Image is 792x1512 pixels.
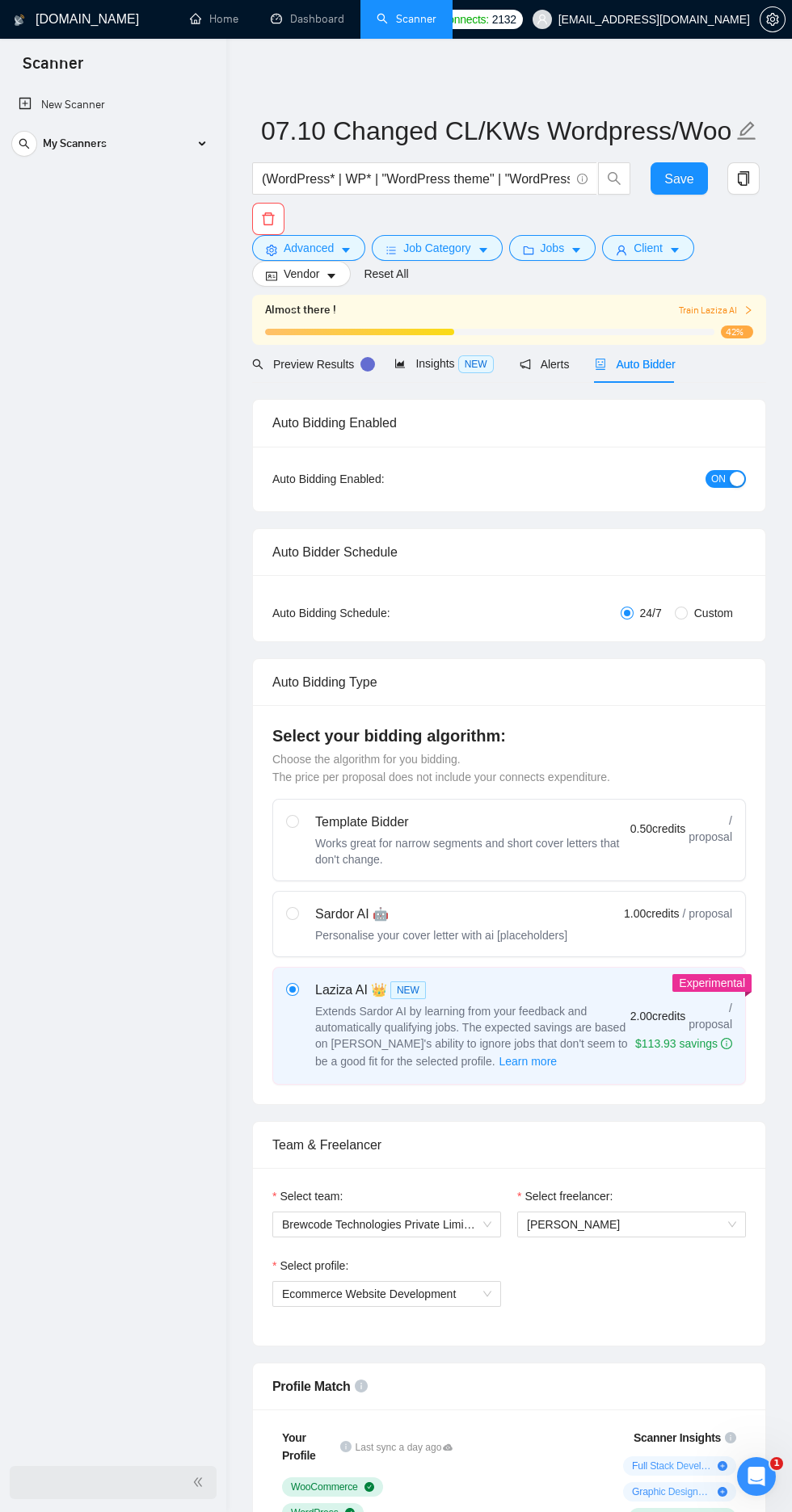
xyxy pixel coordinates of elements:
[6,89,220,121] li: New Scanner
[458,355,494,373] span: NEW
[634,239,663,257] span: Client
[403,239,470,257] span: Job Category
[595,358,675,371] span: Auto Bidder
[272,753,610,783] span: Choose the algorithm for you bidding. The price per proposal does not include your connects expen...
[315,981,630,1000] div: Laziza AI
[616,244,627,256] span: user
[371,981,387,1000] span: 👑
[291,1480,358,1493] span: WooCommerce
[683,905,732,922] span: / proposal
[315,835,630,867] div: Works great for narrow segments and short cover letters that don't change.
[634,604,668,622] span: 24/7
[394,357,493,370] span: Insights
[689,813,732,845] span: / proposal
[266,270,277,282] span: idcard
[272,1187,343,1205] label: Select team:
[356,1440,453,1455] span: Last sync a day ago
[499,1052,557,1070] span: Learn more
[520,359,531,370] span: notification
[492,10,516,28] span: 2132
[190,12,238,26] a: homeHome
[689,1000,732,1032] span: / proposal
[340,1441,352,1452] span: info-circle
[718,1487,727,1497] span: plus-circle
[537,14,548,25] span: user
[632,1459,711,1472] span: Full Stack Development ( 21 %)
[651,162,709,195] button: Save
[669,244,680,256] span: caret-down
[252,261,351,287] button: idcardVendorcaret-down
[523,244,534,256] span: folder
[10,52,96,86] span: Scanner
[635,1035,732,1052] div: $113.93 savings
[394,358,406,369] span: area-chart
[265,301,336,319] span: Almost there !
[14,7,25,33] img: logo
[192,1474,209,1490] span: double-left
[280,1257,348,1275] span: Select profile:
[624,905,679,922] span: 1.00 credits
[272,659,746,705] div: Auto Bidding Type
[364,265,408,283] a: Reset All
[282,1212,491,1237] span: Brewcode Technologies Private Limited
[440,10,488,28] span: Connects:
[520,358,570,371] span: Alerts
[737,1457,776,1496] iframe: Intercom live chat
[390,981,426,999] span: NEW
[12,138,36,149] span: search
[602,235,694,261] button: userClientcaret-down
[770,1457,783,1470] span: 1
[266,244,277,256] span: setting
[599,171,630,186] span: search
[598,162,630,195] button: search
[11,131,37,157] button: search
[340,244,352,256] span: caret-down
[360,357,375,372] div: Tooltip anchor
[664,169,693,189] span: Save
[744,305,753,315] span: right
[718,1461,727,1471] span: plus-circle
[595,359,606,370] span: robot
[284,239,334,257] span: Advanced
[272,724,746,747] h4: Select your bidding algorithm:
[679,976,745,989] span: Experimental
[760,13,786,26] a: setting
[272,400,746,446] div: Auto Bidding Enabled
[284,265,319,283] span: Vendor
[632,1485,711,1498] span: Graphic Design ( 11 %)
[679,303,753,318] button: Train Laziza AI
[262,169,570,189] input: Search Freelance Jobs...
[6,128,220,166] li: My Scanners
[509,235,596,261] button: folderJobscaret-down
[527,1218,620,1231] span: [PERSON_NAME]
[19,89,207,121] a: New Scanner
[517,1187,613,1205] label: Select freelancer:
[630,820,685,838] span: 0.50 credits
[272,604,430,622] div: Auto Bidding Schedule:
[736,120,757,141] span: edit
[315,927,567,943] div: Personalise your cover letter with ai [placeholders]
[252,358,369,371] span: Preview Results
[326,270,337,282] span: caret-down
[252,359,263,370] span: search
[478,244,489,256] span: caret-down
[252,203,284,235] button: delete
[364,1482,374,1492] span: check-circle
[721,1038,732,1049] span: info-circle
[760,13,785,26] span: setting
[721,325,753,338] span: 42%
[498,1052,558,1071] button: Laziza AI NEWExtends Sardor AI by learning from your feedback and automatically qualifying jobs. ...
[728,171,759,186] span: copy
[372,235,502,261] button: barsJob Categorycaret-down
[385,244,397,256] span: bars
[315,905,567,924] div: Sardor AI 🤖
[43,128,107,160] span: My Scanners
[571,244,582,256] span: caret-down
[541,239,565,257] span: Jobs
[282,1431,315,1462] span: Your Profile
[315,1005,628,1068] span: Extends Sardor AI by learning from your feedback and automatically qualifying jobs. The expected ...
[253,212,284,226] span: delete
[261,111,733,151] input: Scanner name...
[272,529,746,575] div: Auto Bidder Schedule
